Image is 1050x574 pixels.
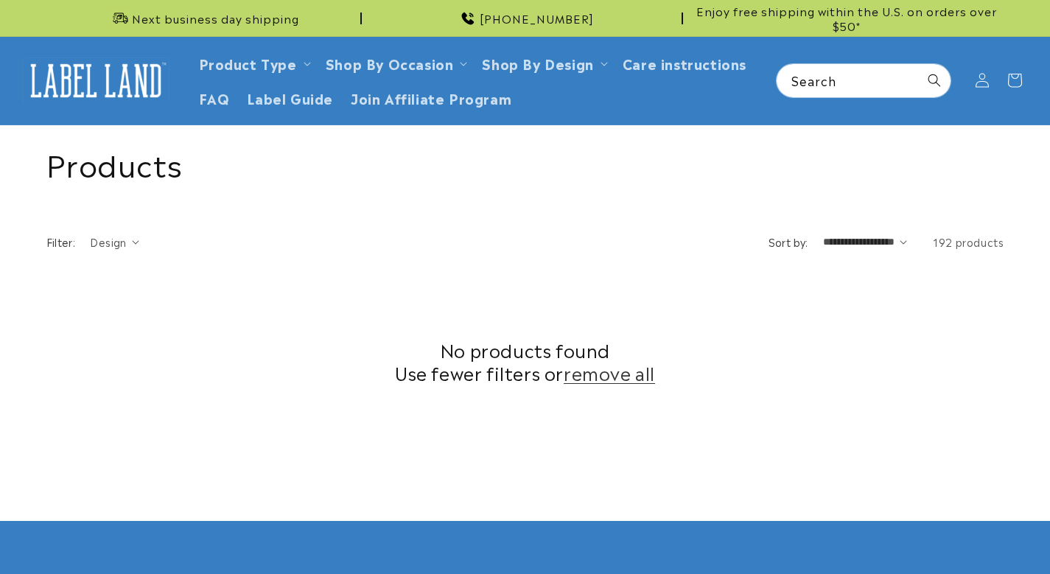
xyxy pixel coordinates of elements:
span: Label Guide [247,89,333,106]
span: Shop By Occasion [326,55,454,71]
span: Design [90,234,126,249]
h1: Products [46,144,1004,182]
a: Label Guide [238,80,342,115]
button: Search [918,64,951,97]
span: FAQ [199,89,230,106]
span: Care instructions [623,55,746,71]
span: 192 products [933,234,1004,249]
span: Join Affiliate Program [351,89,511,106]
h2: No products found Use fewer filters or [46,338,1004,384]
span: Enjoy free shipping within the U.S. on orders over $50* [689,4,1004,32]
a: Product Type [199,53,297,73]
summary: Design (0 selected) [90,234,139,250]
summary: Shop By Design [473,46,613,80]
a: FAQ [190,80,239,115]
span: [PHONE_NUMBER] [480,11,594,26]
a: Care instructions [614,46,755,80]
h2: Filter: [46,234,76,250]
iframe: Gorgias Floating Chat [741,505,1035,559]
summary: Product Type [190,46,317,80]
summary: Shop By Occasion [317,46,474,80]
a: Join Affiliate Program [342,80,520,115]
a: Label Land [17,52,175,109]
a: Shop By Design [482,53,593,73]
span: Next business day shipping [132,11,299,26]
img: Label Land [22,57,169,103]
label: Sort by: [769,234,808,249]
a: remove all [564,361,655,384]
